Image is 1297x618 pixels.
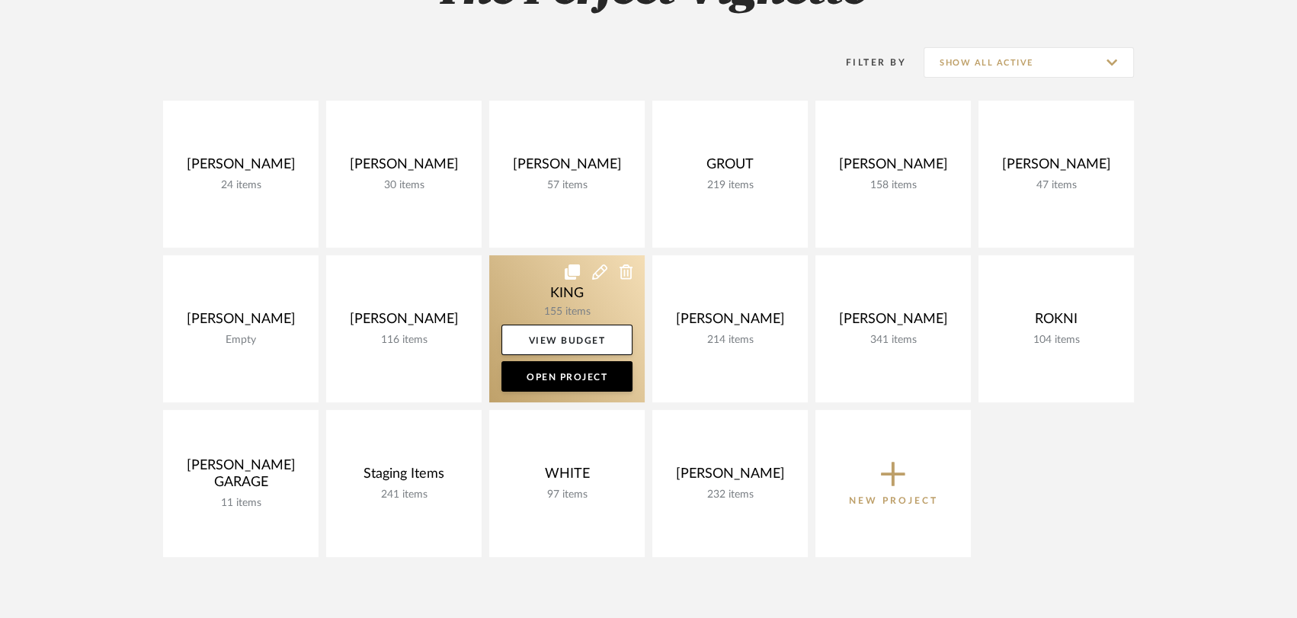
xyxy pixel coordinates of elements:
div: [PERSON_NAME] [665,466,796,488]
p: New Project [849,493,938,508]
div: [PERSON_NAME] [501,156,632,179]
div: 97 items [501,488,632,501]
div: 158 items [828,179,959,192]
div: [PERSON_NAME] [338,311,469,334]
div: [PERSON_NAME] GARAGE [175,457,306,497]
div: 104 items [991,334,1122,347]
div: [PERSON_NAME] [175,156,306,179]
div: [PERSON_NAME] [338,156,469,179]
div: 214 items [665,334,796,347]
div: Empty [175,334,306,347]
div: Staging Items [338,466,469,488]
div: 24 items [175,179,306,192]
div: ROKNI [991,311,1122,334]
div: 47 items [991,179,1122,192]
a: View Budget [501,325,632,355]
div: 341 items [828,334,959,347]
div: 241 items [338,488,469,501]
div: [PERSON_NAME] [828,156,959,179]
div: 57 items [501,179,632,192]
div: [PERSON_NAME] [991,156,1122,179]
div: [PERSON_NAME] [665,311,796,334]
div: Filter By [826,55,906,70]
div: 116 items [338,334,469,347]
div: 30 items [338,179,469,192]
a: Open Project [501,361,632,392]
div: 11 items [175,497,306,510]
div: GROUT [665,156,796,179]
div: WHITE [501,466,632,488]
div: [PERSON_NAME] [175,311,306,334]
button: New Project [815,410,971,557]
div: [PERSON_NAME] [828,311,959,334]
div: 232 items [665,488,796,501]
div: 219 items [665,179,796,192]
